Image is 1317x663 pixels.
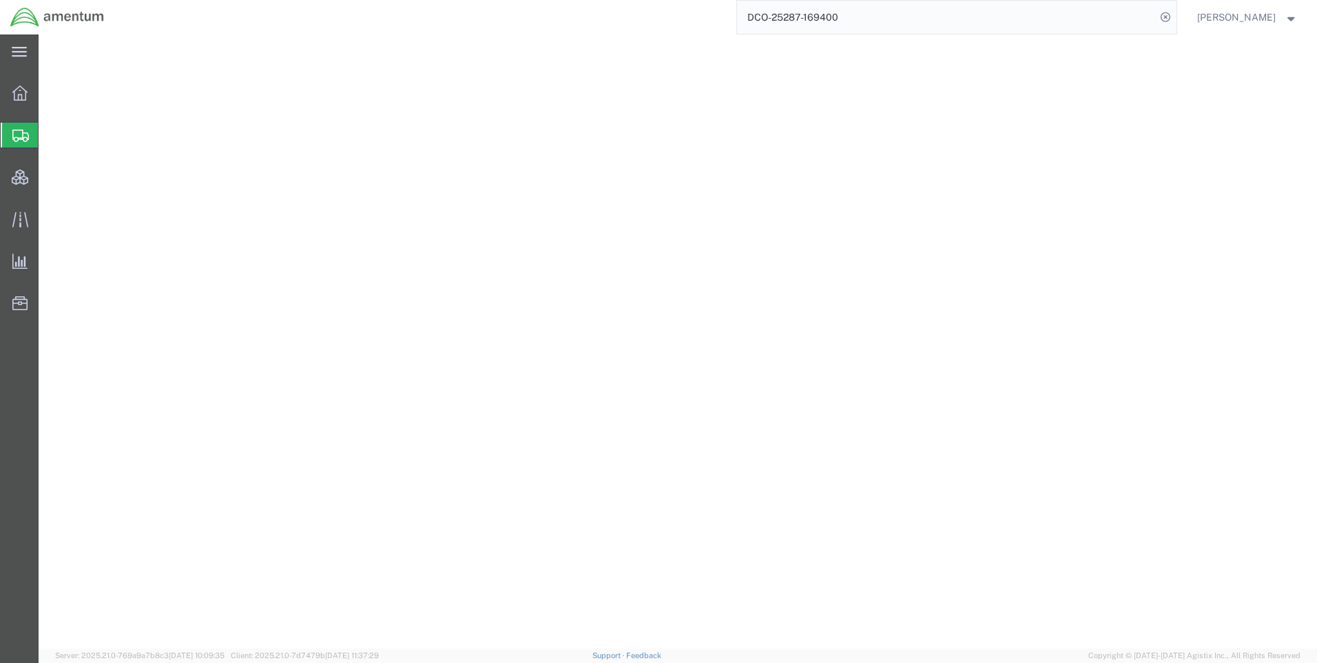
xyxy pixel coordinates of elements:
[39,34,1317,649] iframe: FS Legacy Container
[592,651,627,660] a: Support
[1197,10,1276,25] span: Ray Cheatteam
[626,651,661,660] a: Feedback
[325,651,379,660] span: [DATE] 11:37:29
[55,651,225,660] span: Server: 2025.21.0-769a9a7b8c3
[231,651,379,660] span: Client: 2025.21.0-7d7479b
[737,1,1156,34] input: Search for shipment number, reference number
[169,651,225,660] span: [DATE] 10:09:35
[1196,9,1298,25] button: [PERSON_NAME]
[10,7,105,28] img: logo
[1088,650,1300,662] span: Copyright © [DATE]-[DATE] Agistix Inc., All Rights Reserved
